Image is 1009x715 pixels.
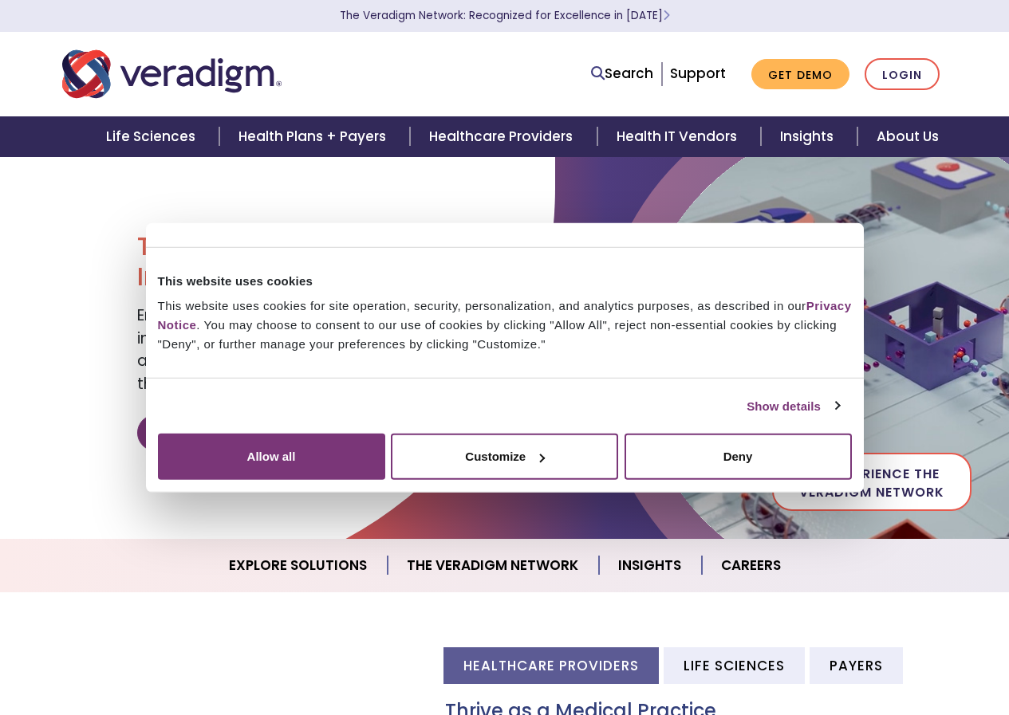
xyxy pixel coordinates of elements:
a: Explore Solutions [210,545,388,586]
span: Empowering our clients with trusted data, insights, and solutions to help reduce costs and improv... [137,304,488,395]
a: Discover Veradigm's Value [137,414,384,451]
h1: Transforming Health, Insightfully® [137,231,492,293]
a: The Veradigm Network: Recognized for Excellence in [DATE]Learn More [340,8,670,23]
button: Customize [391,434,618,480]
div: This website uses cookies for site operation, security, personalization, and analytics purposes, ... [158,297,852,354]
a: Health Plans + Payers [219,116,410,157]
a: Show details [747,396,839,415]
a: Health IT Vendors [597,116,761,157]
div: This website uses cookies [158,271,852,290]
a: Life Sciences [87,116,219,157]
a: Privacy Notice [158,299,852,332]
a: Get Demo [751,59,849,90]
li: Healthcare Providers [443,647,659,683]
a: Healthcare Providers [410,116,597,157]
img: Veradigm logo [62,48,282,100]
a: Search [591,63,653,84]
a: Careers [702,545,800,586]
a: Login [865,58,940,91]
span: Learn More [663,8,670,23]
li: Life Sciences [664,647,805,683]
a: The Veradigm Network [388,545,599,586]
a: Insights [599,545,702,586]
button: Deny [625,434,852,480]
a: Support [670,64,726,83]
li: Payers [810,647,903,683]
button: Allow all [158,434,385,480]
a: About Us [857,116,958,157]
a: Insights [761,116,857,157]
